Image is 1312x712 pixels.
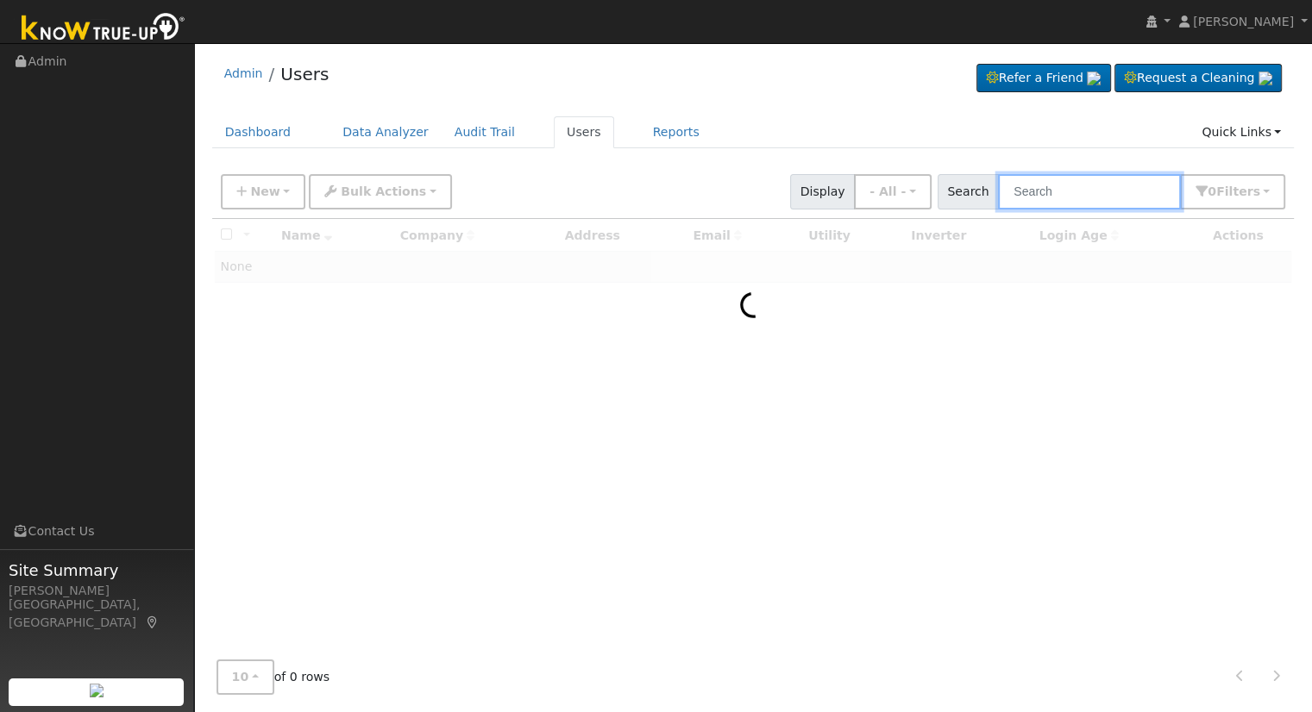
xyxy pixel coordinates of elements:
a: Quick Links [1189,116,1294,148]
a: Users [554,116,614,148]
span: 10 [232,670,249,684]
button: Bulk Actions [309,174,451,209]
a: Map [145,615,160,629]
div: [GEOGRAPHIC_DATA], [GEOGRAPHIC_DATA] [9,596,185,632]
button: 10 [217,659,274,695]
a: Request a Cleaning [1114,64,1282,93]
input: Search [998,174,1181,209]
span: of 0 rows [217,659,330,695]
img: retrieve [1087,72,1101,85]
a: Admin [224,66,263,80]
div: [PERSON_NAME] [9,582,185,600]
span: [PERSON_NAME] [1193,15,1294,28]
a: Dashboard [212,116,304,148]
span: Filter [1216,184,1260,198]
span: Search [938,174,999,209]
span: Bulk Actions [341,184,426,198]
a: Users [280,64,329,84]
button: 0Filters [1180,174,1285,209]
button: New [221,174,306,209]
span: Site Summary [9,559,185,582]
a: Data Analyzer [330,116,442,148]
img: Know True-Up [13,9,194,48]
span: New [250,184,279,198]
img: retrieve [90,684,104,697]
img: retrieve [1259,72,1272,85]
a: Audit Trail [442,116,528,148]
a: Reports [640,116,712,148]
button: - All - [854,174,932,209]
span: Display [790,174,855,209]
span: s [1252,184,1259,198]
a: Refer a Friend [976,64,1111,93]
